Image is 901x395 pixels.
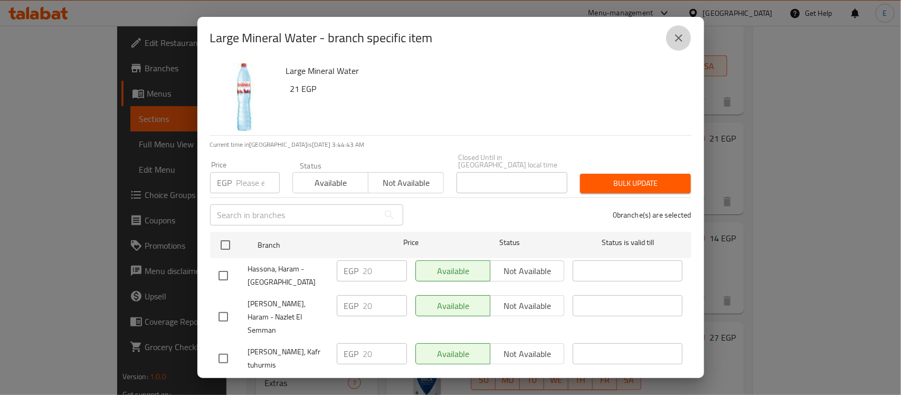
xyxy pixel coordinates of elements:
input: Please enter price [363,295,407,316]
input: Please enter price [236,172,280,193]
p: Current time in [GEOGRAPHIC_DATA] is [DATE] 3:44:43 AM [210,140,691,149]
img: Large Mineral Water [210,63,278,131]
p: EGP [344,347,359,360]
span: Hassona, Haram - [GEOGRAPHIC_DATA] [248,262,328,289]
span: Status is valid till [573,236,682,249]
p: EGP [217,176,232,189]
input: Please enter price [363,260,407,281]
span: Status [454,236,564,249]
button: close [666,25,691,51]
input: Search in branches [210,204,379,225]
button: Not available [368,172,444,193]
span: Price [376,236,446,249]
input: Please enter price [363,343,407,364]
h6: 21 EGP [290,81,683,96]
span: Available [297,175,364,191]
span: Not available [373,175,440,191]
button: Available [292,172,368,193]
p: EGP [344,265,359,277]
p: 0 branche(s) are selected [613,210,691,220]
span: [PERSON_NAME], Haram - Nazlet El Semman [248,297,328,337]
span: Bulk update [589,177,682,190]
p: EGP [344,299,359,312]
h2: Large Mineral Water - branch specific item [210,30,433,46]
span: [PERSON_NAME], Kafr tuhurmis [248,345,328,372]
h6: Large Mineral Water [286,63,683,78]
button: Bulk update [580,174,691,193]
span: Branch [258,239,367,252]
